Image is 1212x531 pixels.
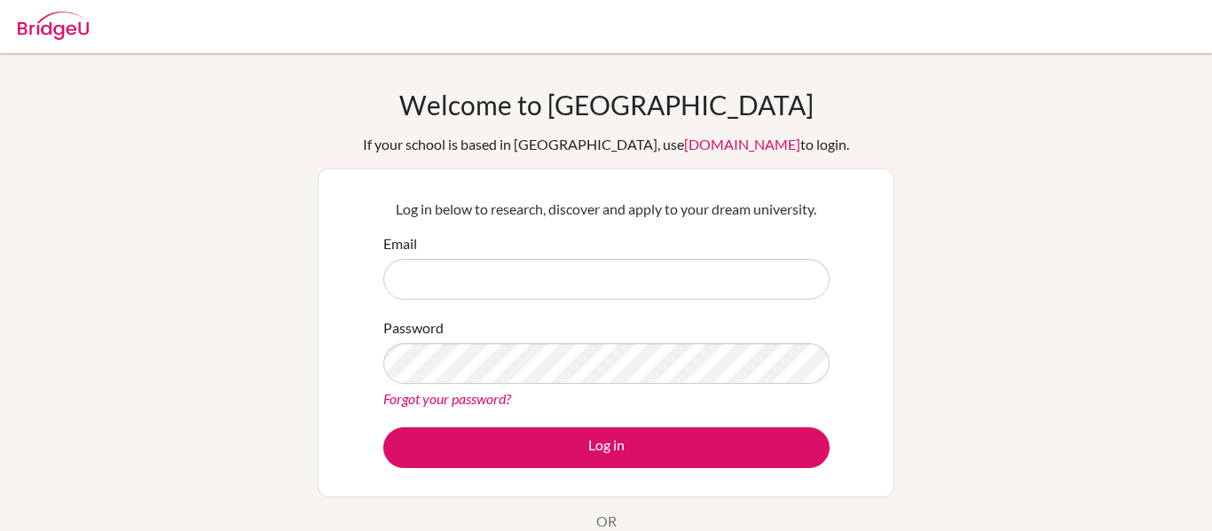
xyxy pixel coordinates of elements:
[399,89,814,121] h1: Welcome to [GEOGRAPHIC_DATA]
[18,12,89,40] img: Bridge-U
[363,134,849,155] div: If your school is based in [GEOGRAPHIC_DATA], use to login.
[383,233,417,254] label: Email
[383,427,830,468] button: Log in
[383,199,830,220] p: Log in below to research, discover and apply to your dream university.
[684,136,800,152] a: [DOMAIN_NAME]
[383,317,444,339] label: Password
[383,390,511,407] a: Forgot your password?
